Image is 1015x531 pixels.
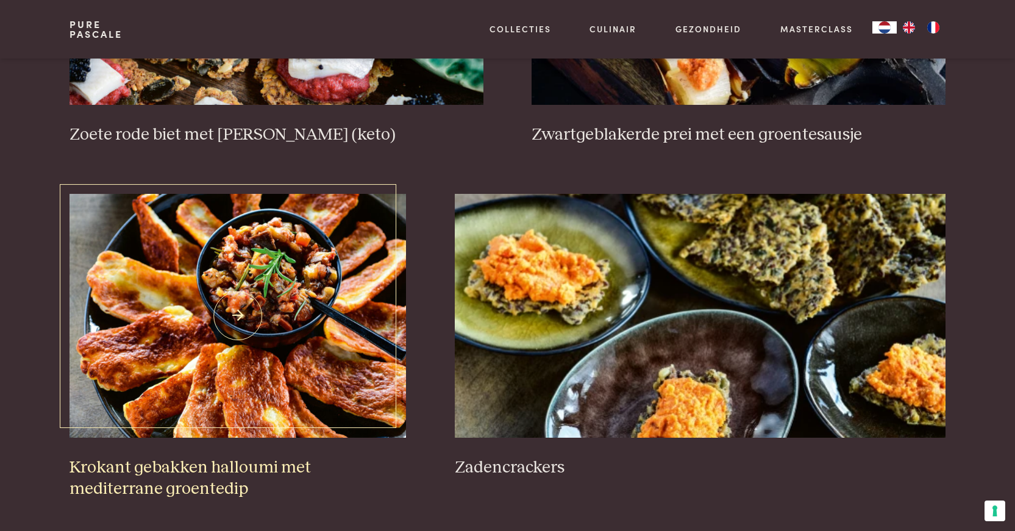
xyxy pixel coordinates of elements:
aside: Language selected: Nederlands [872,21,946,34]
div: Language [872,21,897,34]
h3: Zadencrackers [455,457,946,479]
a: Masterclass [780,23,853,35]
a: Culinair [589,23,636,35]
a: Zadencrackers Zadencrackers [455,194,946,478]
a: PurePascale [69,20,123,39]
a: EN [897,21,921,34]
a: FR [921,21,946,34]
h3: Zoete rode biet met [PERSON_NAME] (keto) [69,124,483,146]
h3: Krokant gebakken halloumi met mediterrane groentedip [69,457,406,499]
img: Krokant gebakken halloumi met mediterrane groentedip [69,194,406,438]
button: Uw voorkeuren voor toestemming voor trackingtechnologieën [985,501,1005,521]
a: Collecties [490,23,551,35]
img: Zadencrackers [455,194,946,438]
a: Krokant gebakken halloumi met mediterrane groentedip Krokant gebakken halloumi met mediterrane gr... [69,194,406,499]
a: Gezondheid [675,23,741,35]
h3: Zwartgeblakerde prei met een groentesausje [532,124,945,146]
a: NL [872,21,897,34]
ul: Language list [897,21,946,34]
